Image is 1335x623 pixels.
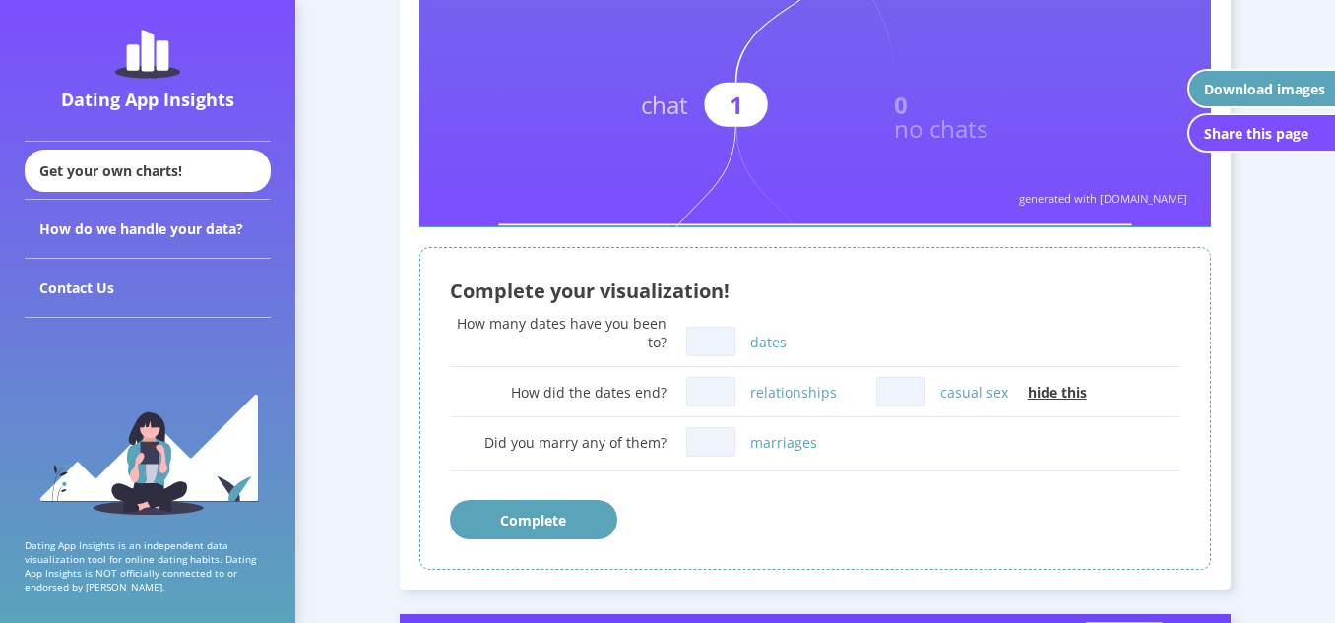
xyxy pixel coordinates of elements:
[1204,124,1308,143] div: Share this page
[30,88,266,111] div: Dating App Insights
[1187,113,1335,153] button: Share this page
[450,433,667,452] div: Did you marry any of them?
[750,383,837,402] label: relationships
[115,30,180,79] img: dating-app-insights-logo.5abe6921.svg
[894,113,988,146] text: no chats
[730,89,743,121] text: 1
[450,383,667,402] div: How did the dates end?
[25,538,271,593] p: Dating App Insights is an independent data visualization tool for online dating habits. Dating Ap...
[37,392,259,515] img: sidebar_girl.91b9467e.svg
[25,259,271,318] div: Contact Us
[894,89,908,121] text: 0
[450,314,667,351] div: How many dates have you been to?
[450,278,1181,304] div: Complete your visualization!
[25,200,271,259] div: How do we handle your data?
[1187,69,1335,108] button: Download images
[641,89,688,121] text: chat
[1204,80,1325,98] div: Download images
[750,333,787,351] label: dates
[25,150,271,192] div: Get your own charts!
[450,500,617,539] button: Complete
[1019,192,1187,207] text: generated with [DOMAIN_NAME]
[750,433,817,452] label: marriages
[940,383,1008,402] label: casual sex
[1028,383,1087,402] span: hide this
